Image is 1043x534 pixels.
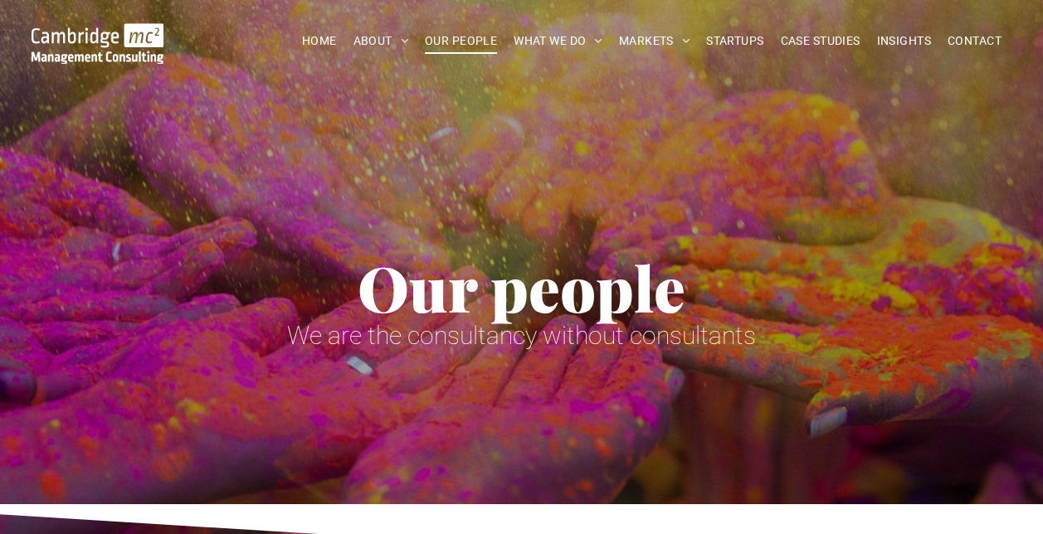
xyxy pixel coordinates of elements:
a: HOME [294,28,345,54]
span: Our people [358,245,685,328]
a: OUR PEOPLE [417,28,505,54]
a: MARKETS [611,28,698,54]
span: We are the consultancy without consultants [287,321,756,350]
a: ABOUT [345,28,417,54]
a: WHAT WE DO [505,28,611,54]
img: Go to Homepage [32,23,164,64]
a: STARTUPS [698,28,772,54]
a: CASE STUDIES [773,28,869,54]
a: Your Business Transformed | Cambridge Management Consulting [32,26,164,43]
a: INSIGHTS [869,28,939,54]
a: CONTACT [939,28,1010,54]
